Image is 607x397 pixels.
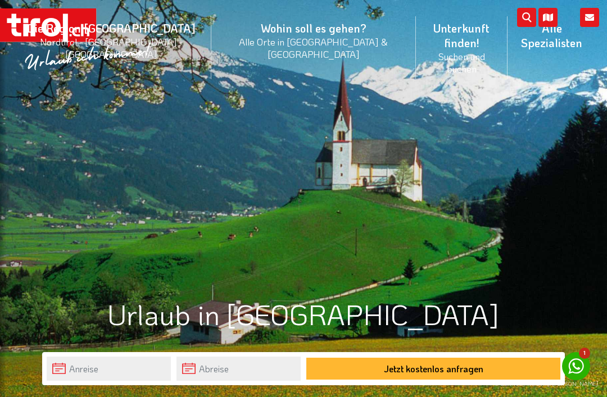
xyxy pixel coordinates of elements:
a: Wohin soll es gehen?Alle Orte in [GEOGRAPHIC_DATA] & [GEOGRAPHIC_DATA] [211,8,416,72]
span: 1 [579,348,590,359]
a: Die Region [GEOGRAPHIC_DATA]Nordtirol - [GEOGRAPHIC_DATA] - [GEOGRAPHIC_DATA] [11,8,211,72]
h1: Urlaub in [GEOGRAPHIC_DATA] [42,299,565,330]
small: Suchen und buchen [429,50,494,75]
button: Jetzt kostenlos anfragen [306,358,560,380]
small: Alle Orte in [GEOGRAPHIC_DATA] & [GEOGRAPHIC_DATA] [225,35,402,60]
a: 1 [562,352,590,380]
i: Kontakt [580,8,599,27]
input: Abreise [176,357,301,381]
a: Alle Spezialisten [508,8,596,62]
input: Anreise [47,357,171,381]
small: Nordtirol - [GEOGRAPHIC_DATA] - [GEOGRAPHIC_DATA] [25,35,198,60]
a: Unterkunft finden!Suchen und buchen [416,8,508,87]
i: Karte öffnen [538,8,558,27]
